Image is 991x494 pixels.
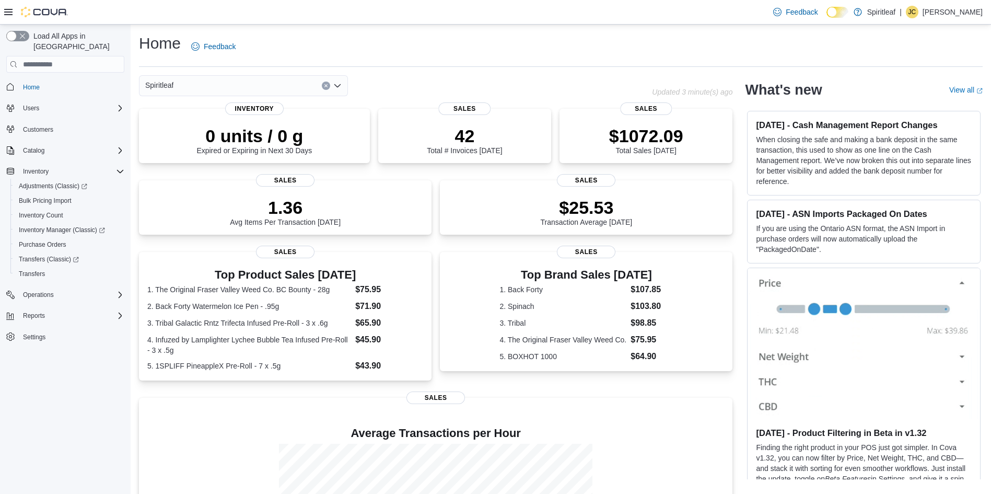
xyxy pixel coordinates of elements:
[187,36,240,57] a: Feedback
[19,270,45,278] span: Transfers
[631,350,673,363] dd: $64.90
[499,284,626,295] dt: 1. Back Forty
[2,79,129,94] button: Home
[23,333,45,341] span: Settings
[756,120,972,130] h3: [DATE] - Cash Management Report Changes
[826,7,848,18] input: Dark Mode
[609,125,683,146] p: $1072.09
[10,252,129,267] a: Transfers (Classic)
[19,81,44,94] a: Home
[15,209,124,222] span: Inventory Count
[23,146,44,155] span: Catalog
[23,291,54,299] span: Operations
[2,164,129,179] button: Inventory
[19,102,43,114] button: Users
[786,7,818,17] span: Feedback
[19,309,124,322] span: Reports
[10,179,129,193] a: Adjustments (Classic)
[147,335,351,355] dt: 4. Infuzed by Lamplighter Lychee Bubble Tea Infused Pre-Roll - 3 x .5g
[147,284,351,295] dt: 1. The Original Fraser Valley Weed Co. BC Bounty - 28g
[631,300,673,313] dd: $103.80
[427,125,502,146] p: 42
[21,7,68,17] img: Cova
[976,88,983,94] svg: External link
[225,102,284,115] span: Inventory
[147,361,351,371] dt: 5. 1SPLIFF PineappleX Pre-Roll - 7 x .5g
[10,223,129,237] a: Inventory Manager (Classic)
[557,246,615,258] span: Sales
[631,283,673,296] dd: $107.85
[19,144,49,157] button: Catalog
[15,224,124,236] span: Inventory Manager (Classic)
[355,300,423,313] dd: $71.90
[23,125,53,134] span: Customers
[10,193,129,208] button: Bulk Pricing Import
[15,194,124,207] span: Bulk Pricing Import
[145,79,173,91] span: Spiritleaf
[15,180,91,192] a: Adjustments (Classic)
[756,134,972,187] p: When closing the safe and making a bank deposit in the same transaction, this used to show as one...
[15,180,124,192] span: Adjustments (Classic)
[29,31,124,52] span: Load All Apps in [GEOGRAPHIC_DATA]
[825,475,871,483] em: Beta Features
[19,165,53,178] button: Inventory
[19,144,124,157] span: Catalog
[541,197,633,226] div: Transaction Average [DATE]
[19,165,124,178] span: Inventory
[557,174,615,187] span: Sales
[147,318,351,328] dt: 3. Tribal Galactic Rntz Trifecta Infused Pre-Roll - 3 x .6g
[355,334,423,346] dd: $45.90
[541,197,633,218] p: $25.53
[23,83,40,91] span: Home
[256,174,314,187] span: Sales
[745,82,822,98] h2: What's new
[19,330,124,343] span: Settings
[19,211,63,220] span: Inventory Count
[769,2,822,22] a: Feedback
[609,125,683,155] div: Total Sales [DATE]
[10,267,129,281] button: Transfers
[15,253,83,266] a: Transfers (Classic)
[10,237,129,252] button: Purchase Orders
[19,182,87,190] span: Adjustments (Classic)
[139,33,181,54] h1: Home
[631,334,673,346] dd: $75.95
[499,301,626,312] dt: 2. Spinach
[19,240,66,249] span: Purchase Orders
[15,268,49,280] a: Transfers
[19,102,124,114] span: Users
[19,197,72,205] span: Bulk Pricing Import
[230,197,341,218] p: 1.36
[147,269,423,281] h3: Top Product Sales [DATE]
[15,253,124,266] span: Transfers (Classic)
[355,283,423,296] dd: $75.95
[15,268,124,280] span: Transfers
[19,331,50,343] a: Settings
[19,289,124,301] span: Operations
[15,238,124,251] span: Purchase Orders
[19,226,105,234] span: Inventory Manager (Classic)
[19,80,124,93] span: Home
[631,317,673,329] dd: $98.85
[439,102,491,115] span: Sales
[23,167,49,176] span: Inventory
[949,86,983,94] a: View allExternal link
[322,82,330,90] button: Clear input
[19,289,58,301] button: Operations
[333,82,342,90] button: Open list of options
[230,197,341,226] div: Avg Items Per Transaction [DATE]
[147,427,724,440] h4: Average Transactions per Hour
[499,318,626,328] dt: 3. Tribal
[900,6,902,18] p: |
[23,312,45,320] span: Reports
[499,351,626,362] dt: 5. BOXHOT 1000
[427,125,502,155] div: Total # Invoices [DATE]
[2,308,129,323] button: Reports
[19,123,124,136] span: Customers
[867,6,895,18] p: Spiritleaf
[406,392,465,404] span: Sales
[756,428,972,438] h3: [DATE] - Product Filtering in Beta in v1.32
[756,223,972,255] p: If you are using the Ontario ASN format, the ASN Import in purchase orders will now automatically...
[355,317,423,329] dd: $65.90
